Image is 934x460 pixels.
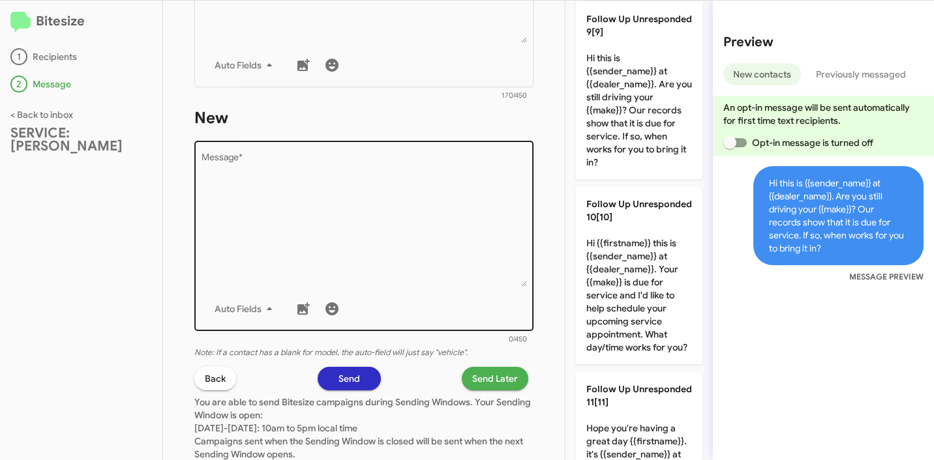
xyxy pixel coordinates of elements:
[204,53,288,77] button: Auto Fields
[10,12,31,33] img: logo-minimal.svg
[752,135,873,151] span: Opt-in message is turned off
[576,187,702,364] p: Hi {{firstname}} this is {{sender_name}} at {{dealer_name}}. Your {{make}} is due for service and...
[816,63,906,85] span: Previously messaged
[462,367,528,390] button: Send Later
[849,270,924,283] small: MESSAGE PREVIEW
[509,336,527,343] mat-hint: 0/450
[586,198,692,223] span: Follow Up Unresponded 10[10]
[194,108,534,128] h1: New
[723,101,924,127] p: An opt-in message will be sent automatically for first time text recipients.
[586,383,692,408] span: Follow Up Unresponded 11[11]
[10,126,152,152] div: SERVICE: [PERSON_NAME]
[339,367,360,390] span: Send
[472,367,518,390] span: Send Later
[215,297,277,321] span: Auto Fields
[586,13,692,38] span: Follow Up Unresponded 9[9]
[806,63,916,85] button: Previously messaged
[10,76,152,93] div: Message
[215,53,277,77] span: Auto Fields
[10,11,152,33] h2: Bitesize
[205,367,226,390] span: Back
[733,63,791,85] span: New contacts
[576,2,702,179] p: Hi this is {{sender_name}} at {{dealer_name}}. Are you still driving your {{make}}? Our records s...
[723,63,801,85] button: New contacts
[204,297,288,321] button: Auto Fields
[723,32,924,53] h2: Preview
[194,347,468,358] i: Note: If a contact has a blank for model, the auto-field will just say "vehicle".
[502,92,527,100] mat-hint: 170/450
[753,166,924,265] span: Hi this is {{sender_name}} at {{dealer_name}}. Are you still driving your {{make}}? Our records s...
[10,48,152,65] div: Recipients
[10,48,27,65] div: 1
[10,76,27,93] div: 2
[10,109,73,121] a: < Back to inbox
[194,367,236,390] button: Back
[318,367,381,390] button: Send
